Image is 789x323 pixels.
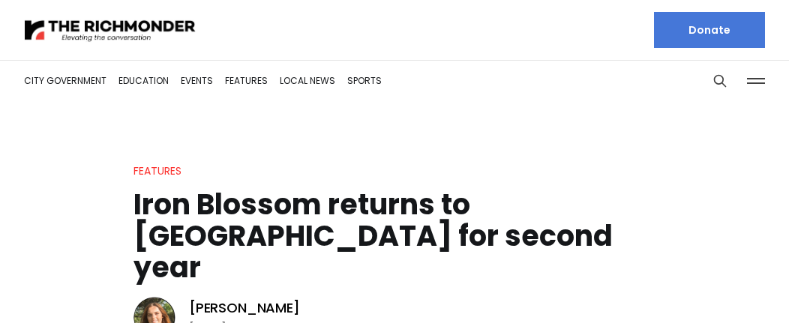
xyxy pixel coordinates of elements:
a: Events [181,74,213,87]
a: Education [118,74,169,87]
a: Features [225,74,268,87]
a: [PERSON_NAME] [189,299,300,317]
a: Features [133,163,181,178]
h1: Iron Blossom returns to [GEOGRAPHIC_DATA] for second year [133,189,655,283]
a: City Government [24,74,106,87]
img: The Richmonder [24,17,196,43]
a: Sports [347,74,382,87]
a: Local News [280,74,335,87]
a: Donate [654,12,765,48]
button: Search this site [709,70,731,92]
